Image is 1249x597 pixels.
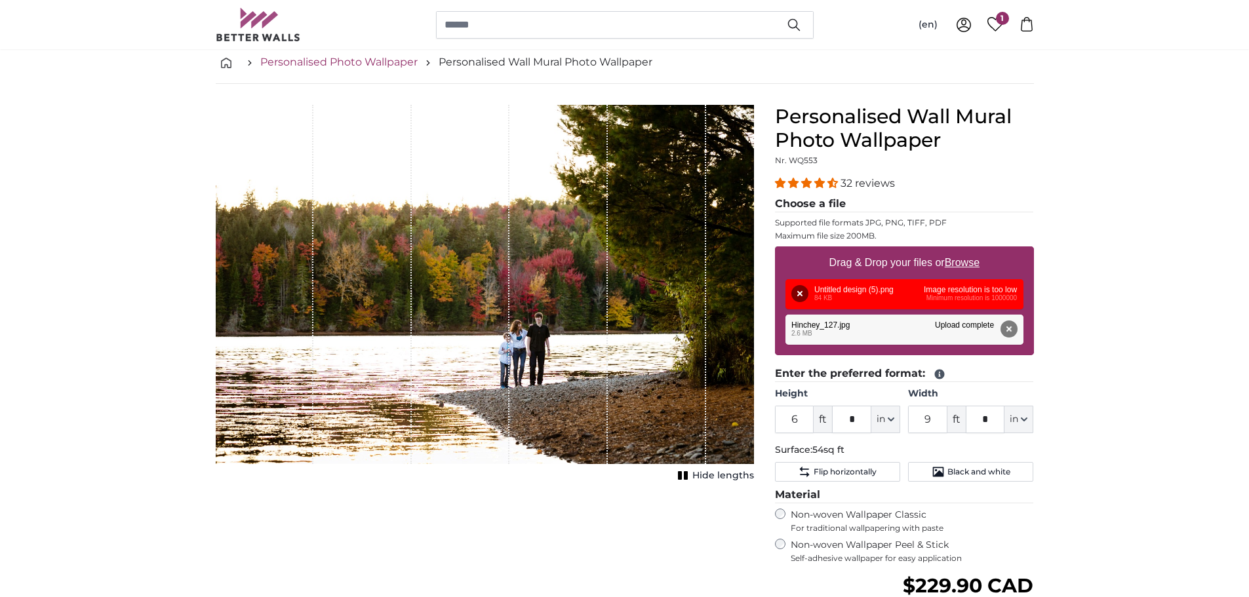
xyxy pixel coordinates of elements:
button: (en) [908,13,948,37]
span: 32 reviews [841,177,895,189]
label: Non-woven Wallpaper Peel & Stick [791,539,1034,564]
label: Non-woven Wallpaper Classic [791,509,1034,533]
span: For traditional wallpapering with paste [791,523,1034,533]
span: ft [814,406,832,433]
h1: Personalised Wall Mural Photo Wallpaper [775,105,1034,152]
a: Personalised Photo Wallpaper [260,54,418,70]
span: Nr. WQ553 [775,155,818,165]
legend: Material [775,487,1034,503]
span: ft [947,406,966,433]
u: Browse [945,257,980,268]
p: Supported file formats JPG, PNG, TIFF, PDF [775,218,1034,228]
span: Self-adhesive wallpaper for easy application [791,553,1034,564]
button: in [1004,406,1033,433]
span: 4.31 stars [775,177,841,189]
label: Width [908,387,1033,400]
span: Hide lengths [692,469,754,482]
button: in [871,406,900,433]
div: 1 of 1 [216,105,754,485]
a: Personalised Wall Mural Photo Wallpaper [439,54,652,70]
button: Hide lengths [674,467,754,485]
button: Flip horizontally [775,462,900,482]
p: Surface: [775,444,1034,457]
span: Black and white [947,467,1010,477]
nav: breadcrumbs [216,41,1034,84]
span: 1 [996,12,1009,25]
span: 54sq ft [812,444,844,455]
legend: Enter the preferred format: [775,366,1034,382]
button: Black and white [908,462,1033,482]
p: Maximum file size 200MB. [775,231,1034,241]
span: in [877,413,885,426]
legend: Choose a file [775,196,1034,212]
img: Betterwalls [216,8,301,41]
label: Drag & Drop your files or [823,250,984,276]
span: Flip horizontally [814,467,877,477]
label: Height [775,387,900,400]
span: in [1010,413,1018,426]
